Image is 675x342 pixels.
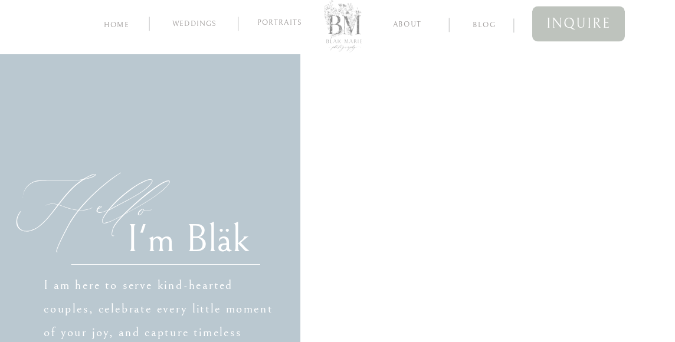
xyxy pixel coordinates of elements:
[532,6,625,41] a: inquire
[253,18,307,28] a: Portraits
[44,274,284,318] p: I am here to serve kind-hearted couples, celebrate every little moment of your joy, and capture t...
[101,217,276,253] h2: I'm Bläk
[380,18,434,29] a: about
[164,19,224,31] a: Weddings
[17,182,155,222] h2: Hello
[463,18,506,29] a: blog
[101,18,132,29] a: home
[546,12,611,36] span: inquire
